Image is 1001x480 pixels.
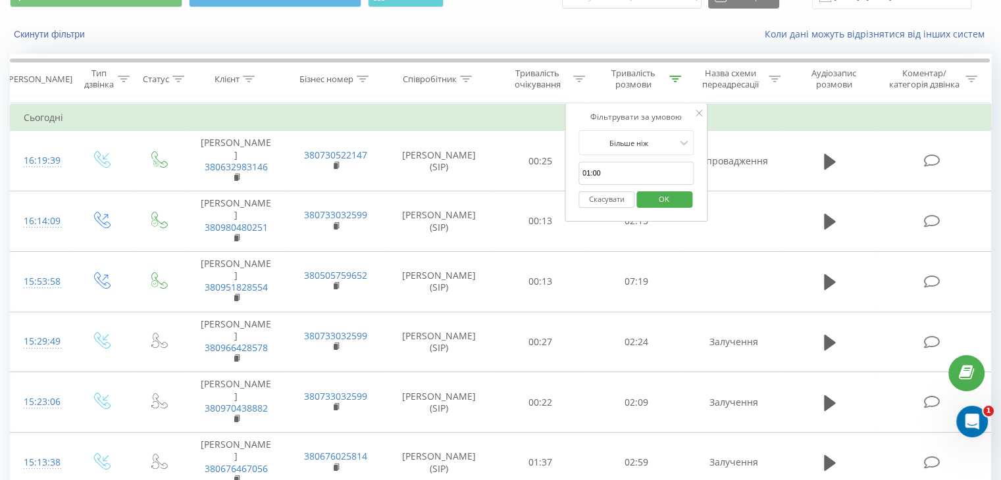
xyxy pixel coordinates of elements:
[304,390,367,402] a: 380733032599
[386,131,493,191] td: [PERSON_NAME] (SIP)
[885,68,962,90] div: Коментар/категорія дзвінка
[578,191,634,208] button: Скасувати
[600,68,666,90] div: Тривалість розмови
[299,74,353,85] div: Бізнес номер
[684,372,783,433] td: Залучення
[956,406,988,437] iframe: Intercom live chat
[684,312,783,372] td: Залучення
[588,312,684,372] td: 02:24
[304,208,367,221] a: 380733032599
[24,329,59,354] div: 15:29:49
[493,372,588,433] td: 00:22
[304,329,367,342] a: 380733032599
[386,251,493,312] td: [PERSON_NAME] (SIP)
[186,131,286,191] td: [PERSON_NAME]
[205,160,268,173] a: 380632983146
[186,191,286,252] td: [PERSON_NAME]
[505,68,571,90] div: Тривалість очікування
[205,221,268,233] a: 380980480251
[386,191,493,252] td: [PERSON_NAME] (SIP)
[588,372,684,433] td: 02:09
[186,312,286,372] td: [PERSON_NAME]
[143,74,169,85] div: Статус
[11,105,991,131] td: Сьогодні
[24,148,59,174] div: 16:19:39
[304,450,367,462] a: 380676025814
[578,110,694,124] div: Фільтрувати за умовою
[386,372,493,433] td: [PERSON_NAME] (SIP)
[215,74,240,85] div: Клієнт
[304,149,367,161] a: 380730522147
[24,208,59,234] div: 16:14:09
[83,68,114,90] div: Тип дзвінка
[765,28,991,40] a: Коли дані можуть відрізнятися вiд інших систем
[205,462,268,475] a: 380676467056
[588,251,684,312] td: 07:19
[796,68,873,90] div: Аудіозапис розмови
[186,251,286,312] td: [PERSON_NAME]
[205,402,268,414] a: 380970438882
[493,251,588,312] td: 00:13
[186,372,286,433] td: [PERSON_NAME]
[493,191,588,252] td: 00:13
[304,269,367,281] a: 380505759652
[24,450,59,475] div: 15:13:38
[684,131,783,191] td: Впровадження
[6,74,72,85] div: [PERSON_NAME]
[983,406,994,416] span: 1
[493,131,588,191] td: 00:25
[696,68,765,90] div: Назва схеми переадресації
[386,312,493,372] td: [PERSON_NAME] (SIP)
[24,389,59,415] div: 15:23:06
[493,312,588,372] td: 00:27
[578,162,694,185] input: 00:00
[10,28,91,40] button: Скинути фільтри
[24,269,59,295] div: 15:53:58
[646,189,682,209] span: OK
[205,281,268,293] a: 380951828554
[403,74,457,85] div: Співробітник
[636,191,692,208] button: OK
[205,341,268,354] a: 380966428578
